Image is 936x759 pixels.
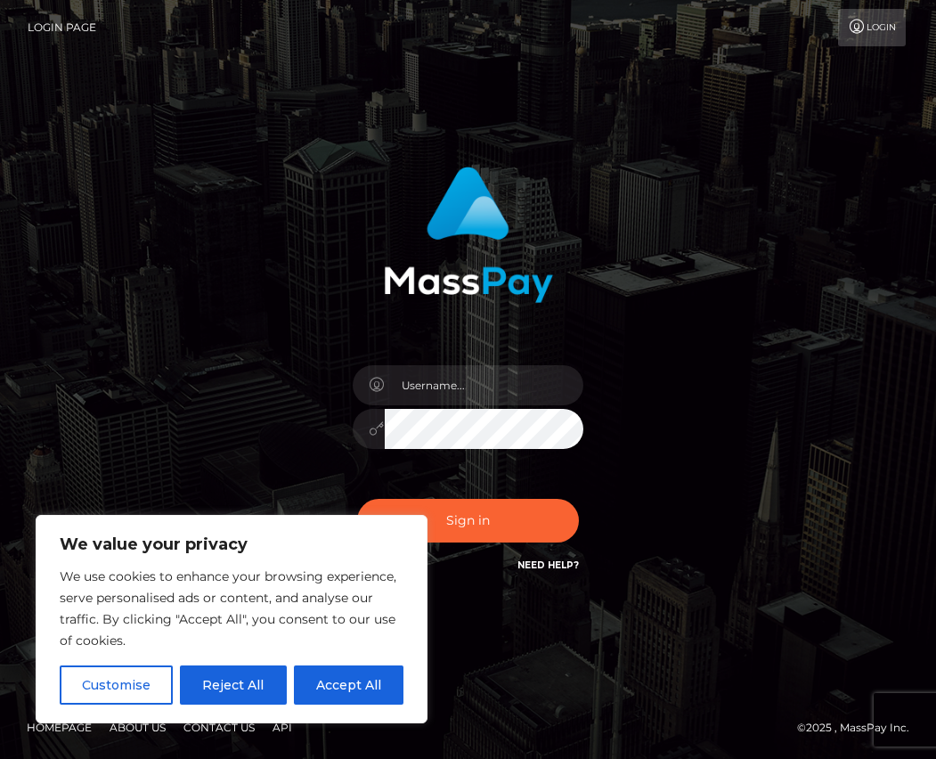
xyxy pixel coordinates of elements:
[28,9,96,46] a: Login Page
[180,665,286,705] button: Reject All
[265,714,299,741] a: API
[102,714,173,741] a: About Us
[60,566,403,651] p: We use cookies to enhance your browsing experience, serve personalised ads or content, and analys...
[357,499,580,543] button: Sign in
[36,515,427,723] div: We value your privacy
[60,665,173,705] button: Customise
[60,534,403,555] p: We value your privacy
[294,665,403,705] button: Accept All
[797,718,923,738] div: © 2025 , MassPay Inc.
[838,9,906,46] a: Login
[20,714,99,741] a: Homepage
[384,167,553,303] img: MassPay Login
[176,714,262,741] a: Contact Us
[385,365,584,405] input: Username...
[517,559,579,571] a: Need Help?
